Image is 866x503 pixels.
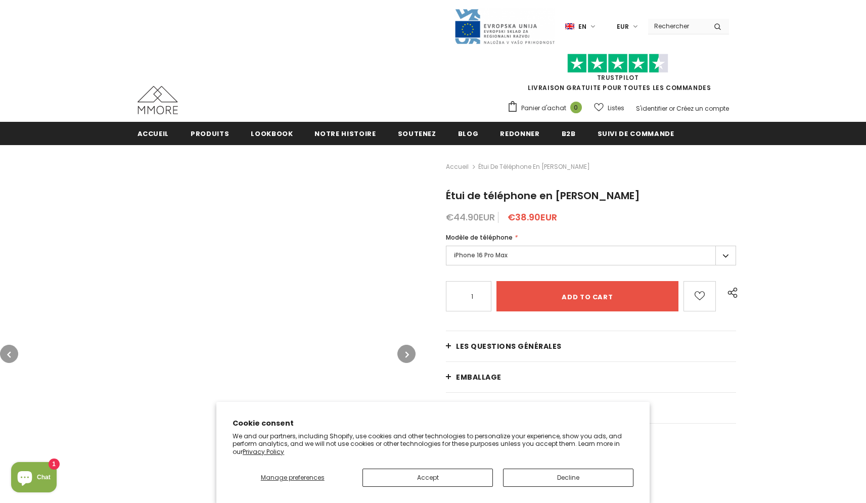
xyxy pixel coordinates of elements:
button: Manage preferences [233,469,352,487]
a: Accueil [138,122,169,145]
span: Accueil [138,129,169,139]
span: Étui de téléphone en [PERSON_NAME] [446,189,640,203]
a: Privacy Policy [243,447,284,456]
p: We and our partners, including Shopify, use cookies and other technologies to personalize your ex... [233,432,633,456]
input: Search Site [648,19,706,33]
label: iPhone 16 Pro Max [446,246,736,265]
a: B2B [562,122,576,145]
a: S'identifier [636,104,667,113]
a: Notre histoire [314,122,376,145]
span: Les questions générales [456,341,562,351]
a: Redonner [500,122,539,145]
img: i-lang-1.png [565,22,574,31]
span: Suivi de commande [598,129,674,139]
a: soutenez [398,122,436,145]
span: Étui de téléphone en [PERSON_NAME] [478,161,590,173]
span: Modèle de téléphone [446,233,513,242]
span: €44.90EUR [446,211,495,223]
span: LIVRAISON GRATUITE POUR TOUTES LES COMMANDES [507,58,729,92]
a: Livraison et retours [446,393,736,423]
span: 0 [570,102,582,113]
a: Panier d'achat 0 [507,101,587,116]
a: Accueil [446,161,469,173]
span: Lookbook [251,129,293,139]
span: en [578,22,586,32]
span: €38.90EUR [508,211,557,223]
a: Suivi de commande [598,122,674,145]
span: EMBALLAGE [456,372,502,382]
span: EUR [617,22,629,32]
button: Decline [503,469,633,487]
h2: Cookie consent [233,418,633,429]
a: Les questions générales [446,331,736,361]
a: Listes [594,99,624,117]
a: EMBALLAGE [446,362,736,392]
span: or [669,104,675,113]
span: Produits [191,129,229,139]
span: B2B [562,129,576,139]
a: Blog [458,122,479,145]
input: Add to cart [496,281,678,311]
span: soutenez [398,129,436,139]
a: Créez un compte [676,104,729,113]
span: Blog [458,129,479,139]
a: Lookbook [251,122,293,145]
span: Panier d'achat [521,103,566,113]
img: Cas MMORE [138,86,178,114]
a: TrustPilot [597,73,639,82]
span: Redonner [500,129,539,139]
button: Accept [362,469,493,487]
a: Produits [191,122,229,145]
span: Listes [608,103,624,113]
a: Javni Razpis [454,22,555,30]
span: Manage preferences [261,473,325,482]
inbox-online-store-chat: Shopify online store chat [8,462,60,495]
span: Notre histoire [314,129,376,139]
img: Faites confiance aux étoiles pilotes [567,54,668,73]
img: Javni Razpis [454,8,555,45]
